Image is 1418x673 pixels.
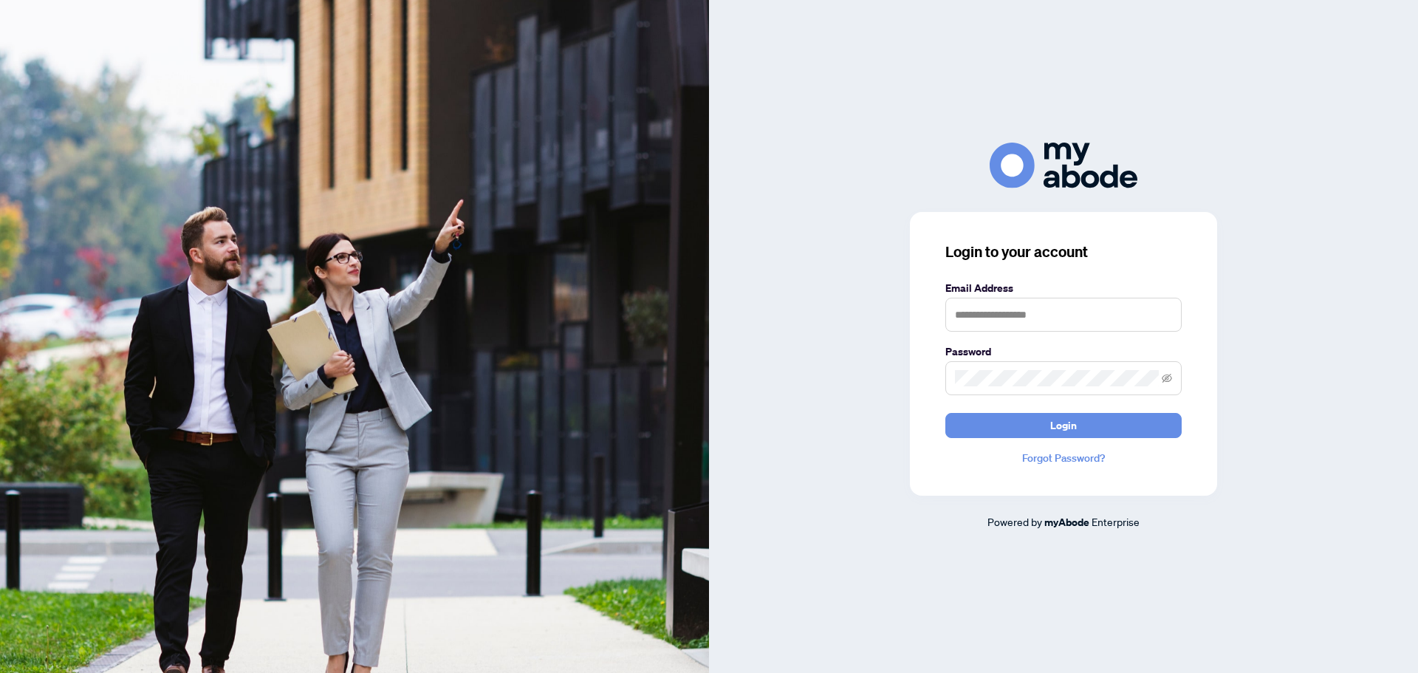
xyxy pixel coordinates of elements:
[1050,414,1077,437] span: Login
[945,280,1182,296] label: Email Address
[990,143,1137,188] img: ma-logo
[1092,515,1140,528] span: Enterprise
[1044,514,1089,530] a: myAbode
[945,344,1182,360] label: Password
[1162,373,1172,383] span: eye-invisible
[945,413,1182,438] button: Login
[945,242,1182,262] h3: Login to your account
[945,450,1182,466] a: Forgot Password?
[987,515,1042,528] span: Powered by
